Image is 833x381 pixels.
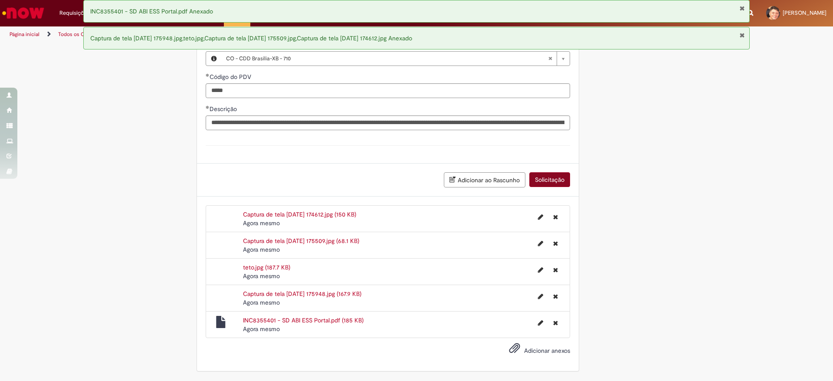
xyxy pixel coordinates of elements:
[243,299,280,306] span: Agora mesmo
[206,105,210,109] span: Obrigatório Preenchido
[58,31,104,38] a: Todos os Catálogos
[206,52,222,66] button: CDD, Visualizar este registro CO - CDD Brasilia-XB - 710
[243,263,290,271] a: teto.jpg (187.7 KB)
[243,237,359,245] a: Captura de tela [DATE] 175509.jpg (68.1 KB)
[7,26,549,43] ul: Trilhas de página
[243,219,280,227] span: Agora mesmo
[243,219,280,227] time: 01/10/2025 09:17:52
[243,246,280,253] span: Agora mesmo
[243,272,280,280] time: 01/10/2025 09:17:52
[243,316,364,324] a: INC8355401 - SD ABI ESS Portal.pdf (185 KB)
[243,325,280,333] span: Agora mesmo
[243,299,280,306] time: 01/10/2025 09:17:51
[210,105,239,113] span: Descrição
[524,347,570,355] span: Adicionar anexos
[210,73,253,81] span: Código do PDV
[529,172,570,187] button: Solicitação
[507,340,522,360] button: Adicionar anexos
[533,263,548,277] button: Editar nome de arquivo teto.jpg
[533,289,548,303] button: Editar nome de arquivo Captura de tela 2025-09-30 175948.jpg
[243,272,280,280] span: Agora mesmo
[533,316,548,330] button: Editar nome de arquivo INC8355401 - SD ABI ESS Portal.pdf
[544,52,557,66] abbr: Limpar campo CDD
[206,73,210,77] span: Obrigatório Preenchido
[444,172,525,187] button: Adicionar ao Rascunho
[533,236,548,250] button: Editar nome de arquivo Captura de tela 2025-09-30 175509.jpg
[90,34,412,42] span: Captura de tela [DATE] 175948.jpg,teto.jpg,Captura de tela [DATE] 175509.jpg,Captura de tela [DAT...
[548,236,563,250] button: Excluir Captura de tela 2025-09-30 175509.jpg
[226,52,548,66] span: CO - CDD Brasilia-XB - 710
[243,325,280,333] time: 01/10/2025 09:17:32
[90,7,213,15] span: INC8355401 - SD ABI ESS Portal.pdf Anexado
[739,5,745,12] button: Fechar Notificação
[243,246,280,253] time: 01/10/2025 09:17:52
[739,32,745,39] button: Fechar Notificação
[10,31,39,38] a: Página inicial
[533,210,548,224] button: Editar nome de arquivo Captura de tela 2025-09-30 174612.jpg
[243,290,361,298] a: Captura de tela [DATE] 175948.jpg (167.9 KB)
[783,9,826,16] span: [PERSON_NAME]
[548,263,563,277] button: Excluir teto.jpg
[206,83,570,98] input: Código do PDV
[206,115,570,130] input: Descrição
[222,52,570,66] a: CO - CDD Brasilia-XB - 710Limpar campo CDD
[548,289,563,303] button: Excluir Captura de tela 2025-09-30 175948.jpg
[1,4,46,22] img: ServiceNow
[243,210,356,218] a: Captura de tela [DATE] 174612.jpg (150 KB)
[548,316,563,330] button: Excluir INC8355401 - SD ABI ESS Portal.pdf
[548,210,563,224] button: Excluir Captura de tela 2025-09-30 174612.jpg
[59,9,90,17] span: Requisições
